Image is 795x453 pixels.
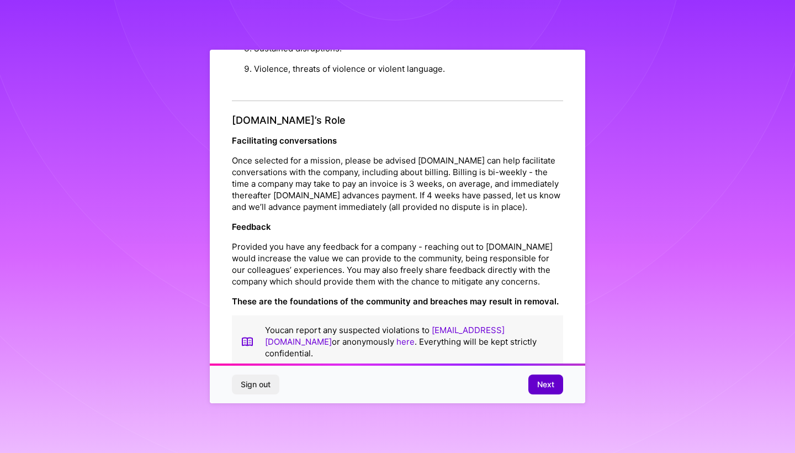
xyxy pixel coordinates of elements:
strong: Feedback [232,222,271,232]
a: here [396,336,415,347]
strong: These are the foundations of the community and breaches may result in removal. [232,296,559,307]
strong: Facilitating conversations [232,135,337,146]
li: Violence, threats of violence or violent language. [254,59,563,79]
img: book icon [241,324,254,359]
h4: [DOMAIN_NAME]’s Role [232,114,563,127]
p: You can report any suspected violations to or anonymously . Everything will be kept strictly conf... [265,324,554,359]
p: Once selected for a mission, please be advised [DOMAIN_NAME] can help facilitate conversations wi... [232,155,563,213]
p: Provided you have any feedback for a company - reaching out to [DOMAIN_NAME] would increase the v... [232,241,563,287]
span: Sign out [241,379,271,390]
button: Sign out [232,375,279,394]
button: Next [528,375,563,394]
a: [EMAIL_ADDRESS][DOMAIN_NAME] [265,325,505,347]
span: Next [537,379,554,390]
